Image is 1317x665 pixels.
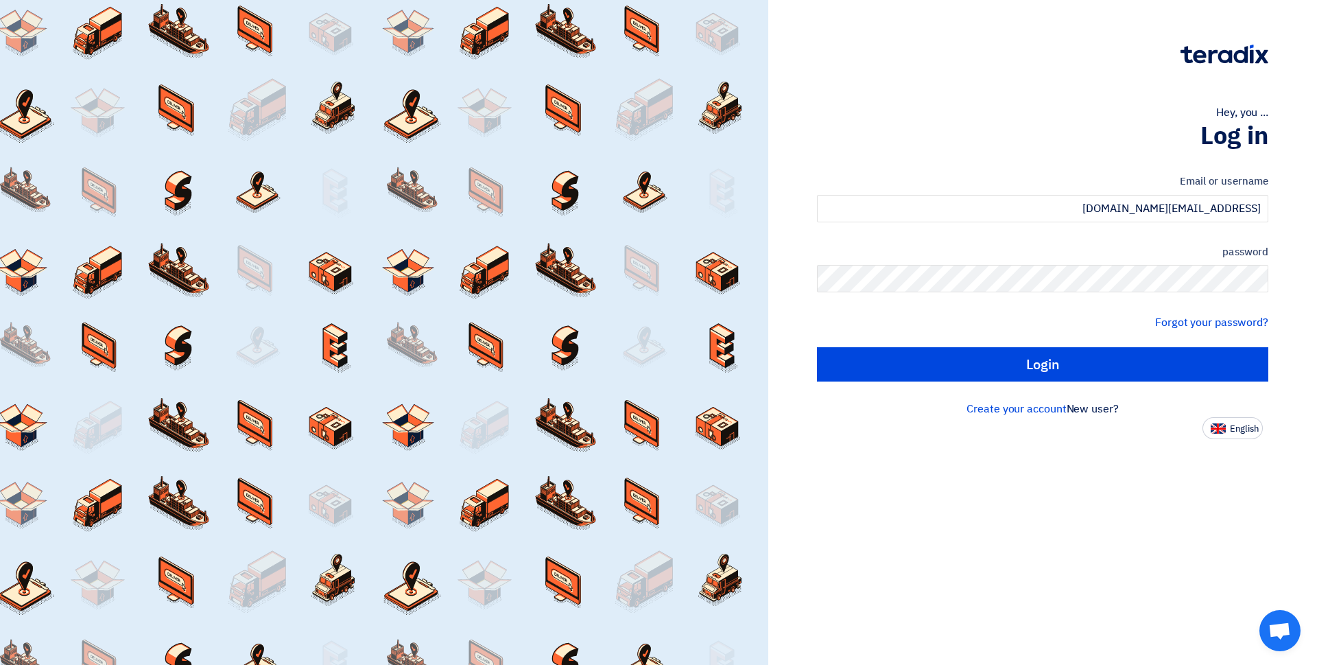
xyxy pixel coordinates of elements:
font: password [1222,244,1268,259]
div: Open chat [1259,610,1301,651]
input: Enter your work email or username... [817,195,1268,222]
font: English [1230,422,1259,435]
a: Create your account [966,401,1066,417]
img: en-US.png [1211,423,1226,434]
a: Forgot your password? [1155,314,1268,331]
font: Log in [1200,117,1268,154]
input: Login [817,347,1268,382]
font: Hey, you ... [1216,104,1268,121]
button: English [1202,417,1263,439]
font: Email or username [1180,174,1268,189]
font: New user? [1067,401,1119,417]
img: Teradix logo [1180,45,1268,64]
